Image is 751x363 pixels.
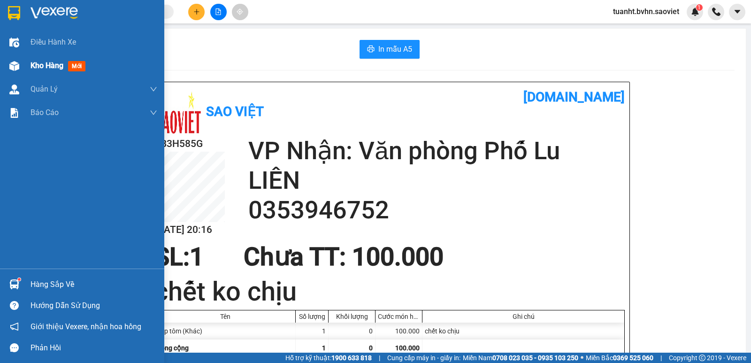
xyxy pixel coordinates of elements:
strong: 0369 525 060 [613,354,653,362]
img: warehouse-icon [9,85,19,94]
div: 1 [296,323,329,340]
span: Kho hàng [31,61,63,70]
span: down [150,85,157,93]
div: Ghi chú [425,313,622,320]
div: Tên [157,313,293,320]
div: chết ko chịu [422,323,624,340]
b: Sao Việt [57,22,115,38]
span: aim [237,8,243,15]
strong: 0708 023 035 - 0935 103 250 [492,354,578,362]
div: Hàng sắp về [31,278,157,292]
h2: VP Nhận: Văn phòng Phố Lu [49,54,227,114]
span: Hỗ trợ kỹ thuật: [285,353,372,363]
span: 1 [697,4,701,11]
span: printer [367,45,375,54]
span: Quản Lý [31,83,58,95]
span: notification [10,322,19,331]
div: xốp tôm (Khác) [155,323,296,340]
h1: chết ko chịu [154,273,625,310]
span: file-add [215,8,222,15]
div: Cước món hàng [378,313,420,320]
span: ⚪️ [581,356,583,360]
button: caret-down [729,4,745,20]
button: printerIn mẫu A5 [360,40,420,59]
span: Tổng cộng [157,344,189,352]
div: Hướng dẫn sử dụng [31,299,157,313]
img: solution-icon [9,108,19,118]
img: warehouse-icon [9,61,19,71]
span: caret-down [733,8,742,16]
span: Miền Nam [463,353,578,363]
img: logo.jpg [154,89,201,136]
span: mới [68,61,85,71]
div: Phản hồi [31,341,157,355]
span: Điều hành xe [31,36,76,48]
span: Miền Bắc [586,353,653,363]
button: aim [232,4,248,20]
b: [DOMAIN_NAME] [523,89,625,105]
span: | [379,353,380,363]
div: 0 [329,323,375,340]
sup: 1 [696,4,703,11]
span: Giới thiệu Vexere, nhận hoa hồng [31,321,141,332]
img: logo-vxr [8,6,20,20]
button: file-add [210,4,227,20]
img: warehouse-icon [9,38,19,47]
h2: BB3H585G [154,136,225,152]
span: | [660,353,662,363]
button: plus [188,4,205,20]
span: plus [193,8,200,15]
span: question-circle [10,301,19,310]
span: copyright [699,355,705,361]
span: 1 [322,344,326,352]
span: message [10,343,19,352]
span: 100.000 [395,344,420,352]
h2: 0353946752 [248,195,625,225]
span: tuanht.bvhn.saoviet [605,6,687,17]
h2: LIÊN [248,166,625,195]
sup: 1 [18,278,21,281]
img: logo.jpg [5,8,52,54]
div: 100.000 [375,323,422,340]
b: Sao Việt [206,104,264,119]
img: phone-icon [712,8,720,16]
span: Cung cấp máy in - giấy in: [387,353,460,363]
strong: 1900 633 818 [331,354,372,362]
h2: VP Nhận: Văn phòng Phố Lu [248,136,625,166]
span: SL: [154,242,190,271]
b: [DOMAIN_NAME] [125,8,227,23]
span: down [150,109,157,116]
div: Chưa TT : 100.000 [238,243,449,271]
span: In mẫu A5 [378,43,412,55]
span: Báo cáo [31,107,59,118]
img: warehouse-icon [9,279,19,289]
img: icon-new-feature [691,8,699,16]
div: Số lượng [298,313,326,320]
h2: [DATE] 20:16 [154,222,225,238]
div: Khối lượng [331,313,373,320]
span: 1 [190,242,204,271]
h2: BB3H585G [5,54,76,70]
span: 0 [369,344,373,352]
